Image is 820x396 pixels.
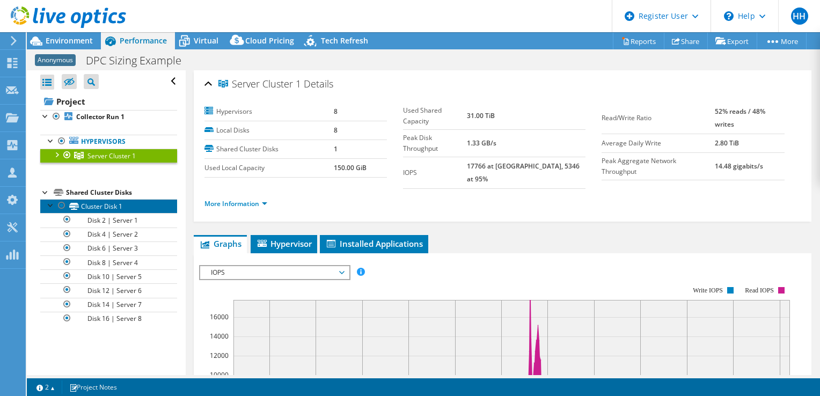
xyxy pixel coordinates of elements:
[40,269,177,283] a: Disk 10 | Server 5
[403,133,467,154] label: Peak Disk Throughput
[245,35,294,46] span: Cloud Pricing
[40,228,177,241] a: Disk 4 | Server 2
[204,106,334,117] label: Hypervisors
[321,35,368,46] span: Tech Refresh
[210,351,229,360] text: 12000
[206,266,343,279] span: IOPS
[218,79,301,90] span: Server Cluster 1
[204,163,334,173] label: Used Local Capacity
[76,112,125,121] b: Collector Run 1
[304,77,333,90] span: Details
[40,93,177,110] a: Project
[40,298,177,312] a: Disk 14 | Server 7
[334,144,338,153] b: 1
[120,35,167,46] span: Performance
[40,283,177,297] a: Disk 12 | Server 6
[334,126,338,135] b: 8
[467,111,495,120] b: 31.00 TiB
[29,380,62,394] a: 2
[724,11,734,21] svg: \n
[403,105,467,127] label: Used Shared Capacity
[40,312,177,326] a: Disk 16 | Server 8
[40,149,177,163] a: Server Cluster 1
[35,54,76,66] span: Anonymous
[707,33,757,49] a: Export
[602,138,715,149] label: Average Daily Write
[62,380,125,394] a: Project Notes
[199,238,241,249] span: Graphs
[664,33,708,49] a: Share
[66,186,177,199] div: Shared Cluster Disks
[467,138,496,148] b: 1.33 GB/s
[791,8,808,25] span: HH
[81,55,198,67] h1: DPC Sizing Example
[204,125,334,136] label: Local Disks
[715,162,763,171] b: 14.48 gigabits/s
[40,255,177,269] a: Disk 8 | Server 4
[194,35,218,46] span: Virtual
[467,162,580,184] b: 17766 at [GEOGRAPHIC_DATA], 5346 at 95%
[715,107,765,129] b: 52% reads / 48% writes
[40,110,177,124] a: Collector Run 1
[334,163,367,172] b: 150.00 GiB
[715,138,739,148] b: 2.80 TiB
[613,33,664,49] a: Reports
[87,151,136,160] span: Server Cluster 1
[256,238,312,249] span: Hypervisor
[204,144,334,155] label: Shared Cluster Disks
[693,287,723,294] text: Write IOPS
[757,33,807,49] a: More
[210,312,229,321] text: 16000
[40,213,177,227] a: Disk 2 | Server 1
[602,113,715,123] label: Read/Write Ratio
[210,332,229,341] text: 14000
[334,107,338,116] b: 8
[40,241,177,255] a: Disk 6 | Server 3
[40,135,177,149] a: Hypervisors
[204,199,267,208] a: More Information
[602,156,715,177] label: Peak Aggregate Network Throughput
[745,287,774,294] text: Read IOPS
[46,35,93,46] span: Environment
[210,370,229,379] text: 10000
[40,199,177,213] a: Cluster Disk 1
[403,167,467,178] label: IOPS
[325,238,423,249] span: Installed Applications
